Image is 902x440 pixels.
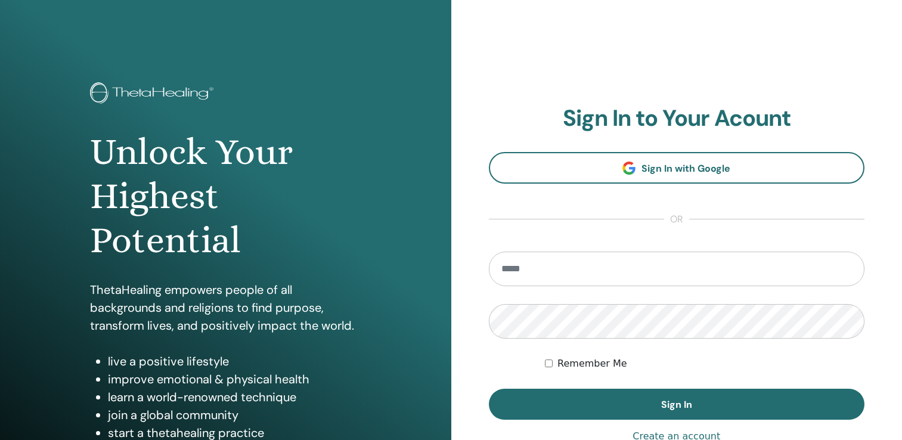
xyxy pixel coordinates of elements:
[545,357,864,371] div: Keep me authenticated indefinitely or until I manually logout
[489,152,865,184] a: Sign In with Google
[661,398,692,411] span: Sign In
[108,370,361,388] li: improve emotional & physical health
[108,388,361,406] li: learn a world-renowned technique
[108,406,361,424] li: join a global community
[90,281,361,334] p: ThetaHealing empowers people of all backgrounds and religions to find purpose, transform lives, a...
[664,212,689,227] span: or
[90,130,361,263] h1: Unlock Your Highest Potential
[557,357,627,371] label: Remember Me
[489,389,865,420] button: Sign In
[489,105,865,132] h2: Sign In to Your Acount
[641,162,730,175] span: Sign In with Google
[108,352,361,370] li: live a positive lifestyle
